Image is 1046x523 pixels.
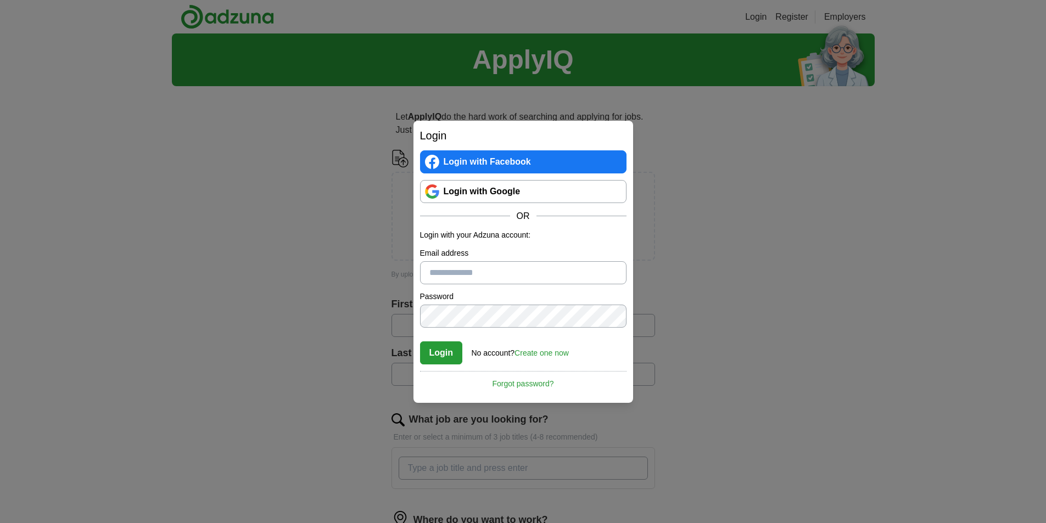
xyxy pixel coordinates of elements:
div: No account? [472,341,569,359]
a: Create one now [514,348,569,357]
a: Login with Facebook [420,150,627,173]
label: Email address [420,248,627,259]
button: Login [420,341,463,364]
label: Password [420,291,627,302]
a: Login with Google [420,180,627,203]
span: OR [510,210,536,223]
h2: Login [420,127,627,144]
p: Login with your Adzuna account: [420,229,627,241]
a: Forgot password? [420,371,627,390]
